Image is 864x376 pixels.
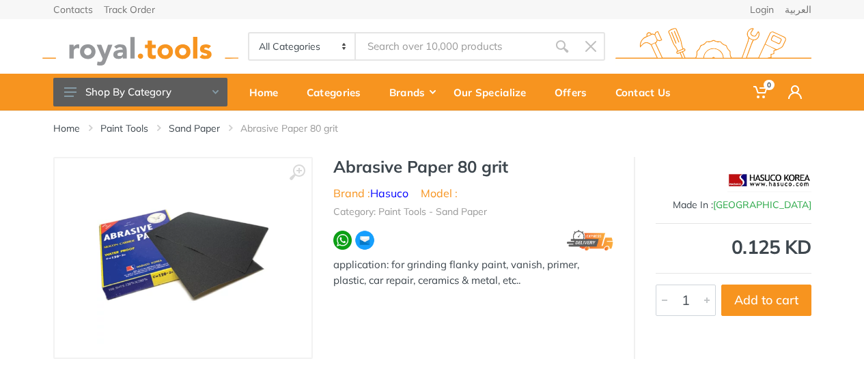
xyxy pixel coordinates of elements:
[42,28,238,66] img: royal.tools Logo
[104,5,155,14] a: Track Order
[606,74,690,111] a: Contact Us
[545,78,606,106] div: Offers
[721,285,811,316] button: Add to cart
[421,185,458,201] li: Model :
[333,231,352,250] img: wa.webp
[380,78,444,106] div: Brands
[615,28,811,66] img: royal.tools Logo
[169,121,220,135] a: Sand Paper
[764,80,775,90] span: 0
[333,157,613,177] h1: Abrasive Paper 80 grit
[333,185,408,201] li: Brand :
[444,78,545,106] div: Our Specialize
[656,237,811,257] div: 0.125 KD
[240,74,297,111] a: Home
[333,257,613,288] div: application: for grinding flanky paint, vanish, primer, plastic, car repair, ceramics & metal, etc..
[249,33,357,59] select: Category
[53,121,80,135] a: Home
[606,78,690,106] div: Contact Us
[240,121,359,135] li: Abrasive Paper 80 grit
[53,121,811,135] nav: breadcrumb
[545,74,606,111] a: Offers
[333,205,487,219] li: Category: Paint Tools - Sand Paper
[354,230,375,250] img: ma.webp
[370,186,408,200] a: Hasuco
[297,78,380,106] div: Categories
[744,74,779,111] a: 0
[356,32,547,61] input: Site search
[240,78,297,106] div: Home
[444,74,545,111] a: Our Specialize
[53,78,227,106] button: Shop By Category
[297,74,380,111] a: Categories
[100,121,148,135] a: Paint Tools
[97,172,269,344] img: Royal Tools - Abrasive Paper 80 grit
[656,198,811,212] div: Made In :
[567,230,613,250] img: express.png
[785,5,811,14] a: العربية
[750,5,774,14] a: Login
[713,199,811,211] span: [GEOGRAPHIC_DATA]
[727,164,811,198] img: Hasuco
[53,5,93,14] a: Contacts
